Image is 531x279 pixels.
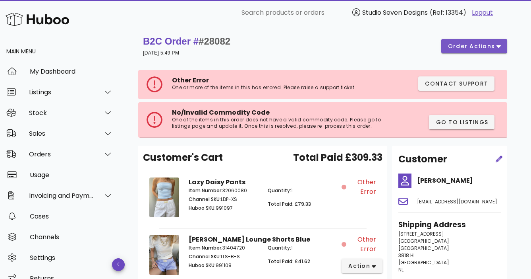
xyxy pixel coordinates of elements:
span: Total Paid £309.33 [293,150,382,165]
span: Other Error [348,178,376,197]
span: Channel SKU: [189,196,221,203]
p: LLS-B-S [189,253,258,260]
span: [GEOGRAPHIC_DATA] [398,238,449,244]
p: 32060080 [189,187,258,194]
button: action [342,259,382,273]
button: order actions [441,39,507,53]
div: Usage [30,171,113,179]
span: Huboo SKU: [189,205,216,211]
span: [STREET_ADDRESS] [398,230,444,237]
div: Stock [29,109,94,117]
div: Cases [30,213,113,220]
span: Customer's Cart [143,150,223,165]
p: 1 [268,187,337,194]
button: Go to Listings [429,115,494,129]
span: Quantity: [268,244,291,251]
p: One or more of the items in this has errored. Please raise a support ticket. [172,84,367,91]
img: Product Image [149,178,179,217]
span: [GEOGRAPHIC_DATA] [398,245,449,252]
p: One of the items in this order does not have a valid commodity code. Please go to listings page a... [172,117,390,129]
h3: Shipping Address [398,219,501,230]
p: 991108 [189,262,258,269]
span: Other Error [348,235,376,254]
h2: Customer [398,152,447,166]
small: [DATE] 5:49 PM [143,50,179,56]
p: 991097 [189,205,258,212]
span: Huboo SKU: [189,262,216,269]
span: Studio Seven Designs [362,8,428,17]
strong: B2C Order # [143,36,230,47]
div: Channels [30,233,113,241]
div: Listings [29,88,94,96]
img: Huboo Logo [6,11,69,28]
span: 3818 HL [398,252,415,259]
a: Logout [472,8,493,18]
strong: [PERSON_NAME] Lounge Shorts Blue [189,235,310,244]
span: [GEOGRAPHIC_DATA] [398,259,449,266]
span: (Ref: 13354) [430,8,466,17]
div: Sales [29,130,94,137]
span: Total Paid: £79.33 [268,201,311,207]
span: Go to Listings [435,118,488,127]
span: Item Number: [189,187,222,194]
span: Quantity: [268,187,291,194]
img: Product Image [149,235,179,275]
span: action [348,262,370,270]
span: [EMAIL_ADDRESS][DOMAIN_NAME] [417,198,497,205]
p: 1 [268,244,337,252]
div: Orders [29,150,94,158]
div: My Dashboard [30,68,113,75]
button: Contact Support [418,76,494,91]
div: Settings [30,254,113,261]
span: Other Error [172,76,209,85]
span: NL [398,266,404,273]
h4: [PERSON_NAME] [417,176,501,185]
span: Item Number: [189,244,222,251]
span: Contact Support [425,80,488,88]
strong: Lazy Daisy Pants [189,178,245,187]
span: #28082 [199,36,230,47]
span: order actions [448,42,495,51]
span: Channel SKU: [189,253,221,260]
div: Invoicing and Payments [29,192,94,199]
p: 31404720 [189,244,258,252]
span: Total Paid: £41.62 [268,258,310,265]
span: No/Invalid Commodity Code [172,108,270,117]
p: LDP-XS [189,196,258,203]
